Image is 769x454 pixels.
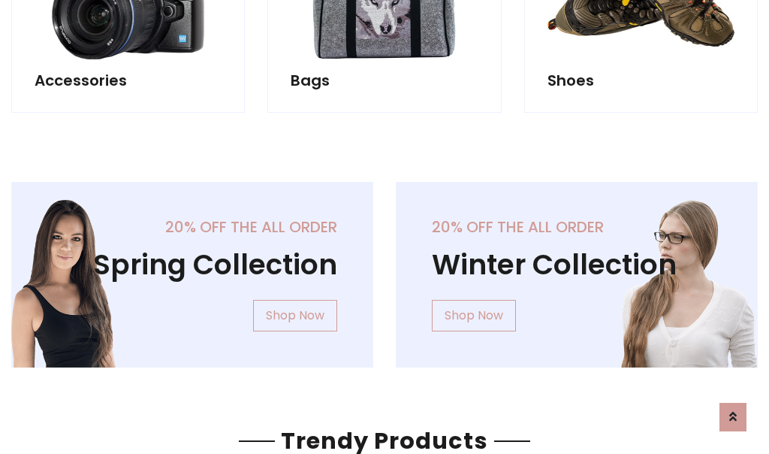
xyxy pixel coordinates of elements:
[432,300,516,331] a: Shop Now
[291,71,478,89] h5: Bags
[47,218,337,236] h5: 20% off the all order
[253,300,337,331] a: Shop Now
[35,71,222,89] h5: Accessories
[432,218,722,236] h5: 20% off the all order
[547,71,734,89] h5: Shoes
[432,248,722,282] h1: Winter Collection
[47,248,337,282] h1: Spring Collection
